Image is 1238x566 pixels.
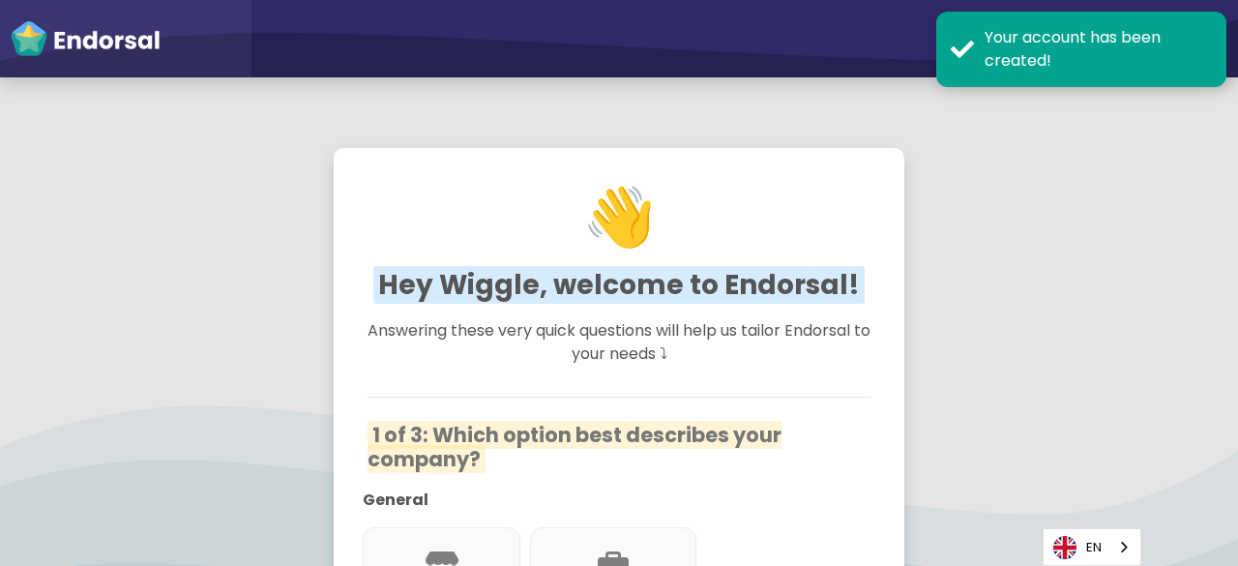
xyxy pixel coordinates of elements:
span: 1 of 3: Which option best describes your company? [368,421,781,473]
span: Hey Wiggle, welcome to Endorsal! [373,266,865,304]
p: General [363,489,846,512]
img: endorsal-logo-white@2x.png [10,19,161,58]
aside: Language selected: English [1043,528,1141,566]
div: Your account has been created! [985,26,1212,73]
h1: 👋 [366,155,873,280]
span: Answering these very quick questions will help us tailor Endorsal to your needs ⤵︎ [368,319,870,365]
a: EN [1044,529,1140,565]
div: Language [1043,528,1141,566]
